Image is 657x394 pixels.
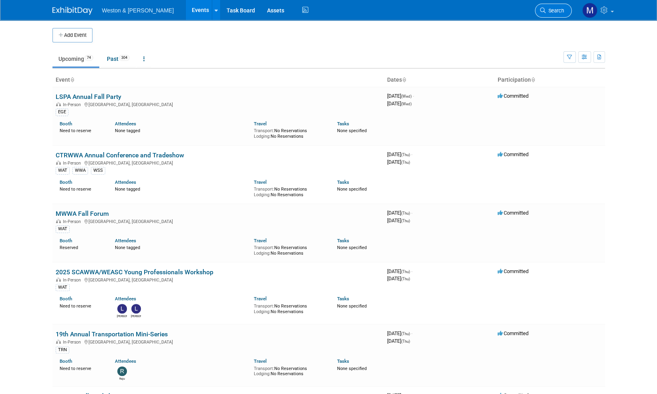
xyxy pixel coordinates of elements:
[411,268,412,274] span: -
[254,245,274,250] span: Transport:
[117,314,127,318] div: Lucas Hernandez
[254,296,267,302] a: Travel
[411,151,412,157] span: -
[254,304,274,309] span: Transport:
[60,127,103,134] div: Need to reserve
[337,296,349,302] a: Tasks
[254,366,274,371] span: Transport:
[60,296,72,302] a: Booth
[60,121,72,127] a: Booth
[337,358,349,364] a: Tasks
[384,73,494,87] th: Dates
[494,73,605,87] th: Participation
[56,284,70,291] div: WAT
[56,167,70,174] div: WAT
[498,93,528,99] span: Committed
[52,73,384,87] th: Event
[56,330,168,338] a: 19th Annual Transportation Mini-Series
[535,4,572,18] a: Search
[56,101,381,107] div: [GEOGRAPHIC_DATA], [GEOGRAPHIC_DATA]
[63,277,83,283] span: In-Person
[254,179,267,185] a: Travel
[115,296,136,302] a: Attendees
[101,51,136,66] a: Past304
[254,134,271,139] span: Lodging:
[115,243,248,251] div: None tagged
[254,121,267,127] a: Travel
[402,76,406,83] a: Sort by Start Date
[63,102,83,107] span: In-Person
[56,225,70,233] div: WAT
[56,210,109,217] a: MWWA Fall Forum
[401,211,410,215] span: (Thu)
[84,55,93,61] span: 74
[115,179,136,185] a: Attendees
[115,358,136,364] a: Attendees
[254,185,325,197] div: No Reservations No Reservations
[337,304,367,309] span: None specified
[117,376,127,381] div: Raju Vasamsetti
[52,28,92,42] button: Add Event
[60,179,72,185] a: Booth
[387,101,412,107] span: [DATE]
[102,7,174,14] span: Weston & [PERSON_NAME]
[117,304,127,314] img: Lucas Hernandez
[131,304,141,314] img: Louise Koepele
[337,179,349,185] a: Tasks
[411,330,412,336] span: -
[387,338,410,344] span: [DATE]
[498,210,528,216] span: Committed
[254,251,271,256] span: Lodging:
[119,55,130,61] span: 304
[254,187,274,192] span: Transport:
[56,219,61,223] img: In-Person Event
[401,102,412,106] span: (Wed)
[131,314,141,318] div: Louise Koepele
[56,346,69,354] div: TRN
[401,269,410,274] span: (Thu)
[387,275,410,281] span: [DATE]
[60,243,103,251] div: Reserved
[254,371,271,376] span: Lodging:
[337,121,349,127] a: Tasks
[387,151,412,157] span: [DATE]
[337,187,367,192] span: None specified
[254,243,325,256] div: No Reservations No Reservations
[63,219,83,224] span: In-Person
[60,185,103,192] div: Need to reserve
[387,268,412,274] span: [DATE]
[337,238,349,243] a: Tasks
[387,217,410,223] span: [DATE]
[401,332,410,336] span: (Thu)
[498,151,528,157] span: Committed
[254,127,325,139] div: No Reservations No Reservations
[60,364,103,372] div: Need to reserve
[56,159,381,166] div: [GEOGRAPHIC_DATA], [GEOGRAPHIC_DATA]
[56,276,381,283] div: [GEOGRAPHIC_DATA], [GEOGRAPHIC_DATA]
[254,302,325,314] div: No Reservations No Reservations
[254,192,271,197] span: Lodging:
[56,268,213,276] a: 2025 SCAWWA/WEASC Young Professionals Workshop
[498,330,528,336] span: Committed
[387,330,412,336] span: [DATE]
[60,302,103,309] div: Need to reserve
[60,238,72,243] a: Booth
[387,93,414,99] span: [DATE]
[52,51,99,66] a: Upcoming74
[546,8,564,14] span: Search
[115,121,136,127] a: Attendees
[56,109,68,116] div: EGE
[337,366,367,371] span: None specified
[254,364,325,377] div: No Reservations No Reservations
[498,268,528,274] span: Committed
[56,277,61,281] img: In-Person Event
[401,219,410,223] span: (Thu)
[117,366,127,376] img: Raju Vasamsetti
[387,210,412,216] span: [DATE]
[115,238,136,243] a: Attendees
[56,161,61,165] img: In-Person Event
[387,159,410,165] span: [DATE]
[56,340,61,344] img: In-Person Event
[413,93,414,99] span: -
[56,151,184,159] a: CTRWWA Annual Conference and Tradeshow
